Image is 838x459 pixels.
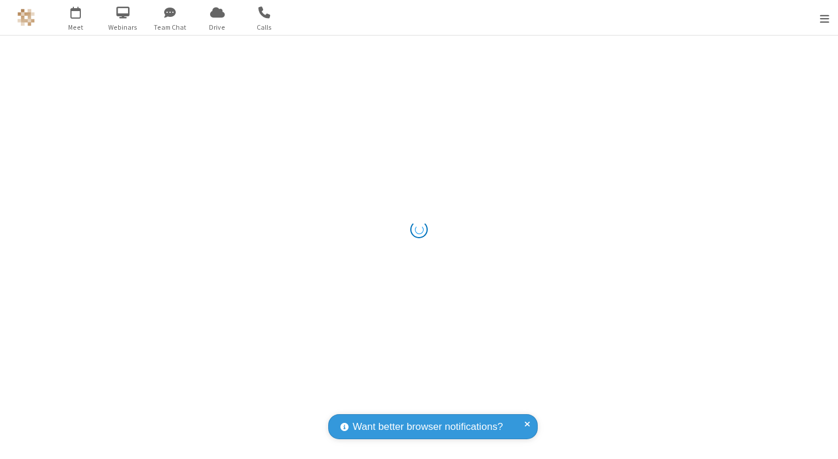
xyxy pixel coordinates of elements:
[196,22,239,33] span: Drive
[243,22,286,33] span: Calls
[17,9,35,26] img: QA Selenium DO NOT DELETE OR CHANGE
[54,22,98,33] span: Meet
[101,22,145,33] span: Webinars
[148,22,192,33] span: Team Chat
[353,419,503,435] span: Want better browser notifications?
[809,429,829,451] iframe: Chat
